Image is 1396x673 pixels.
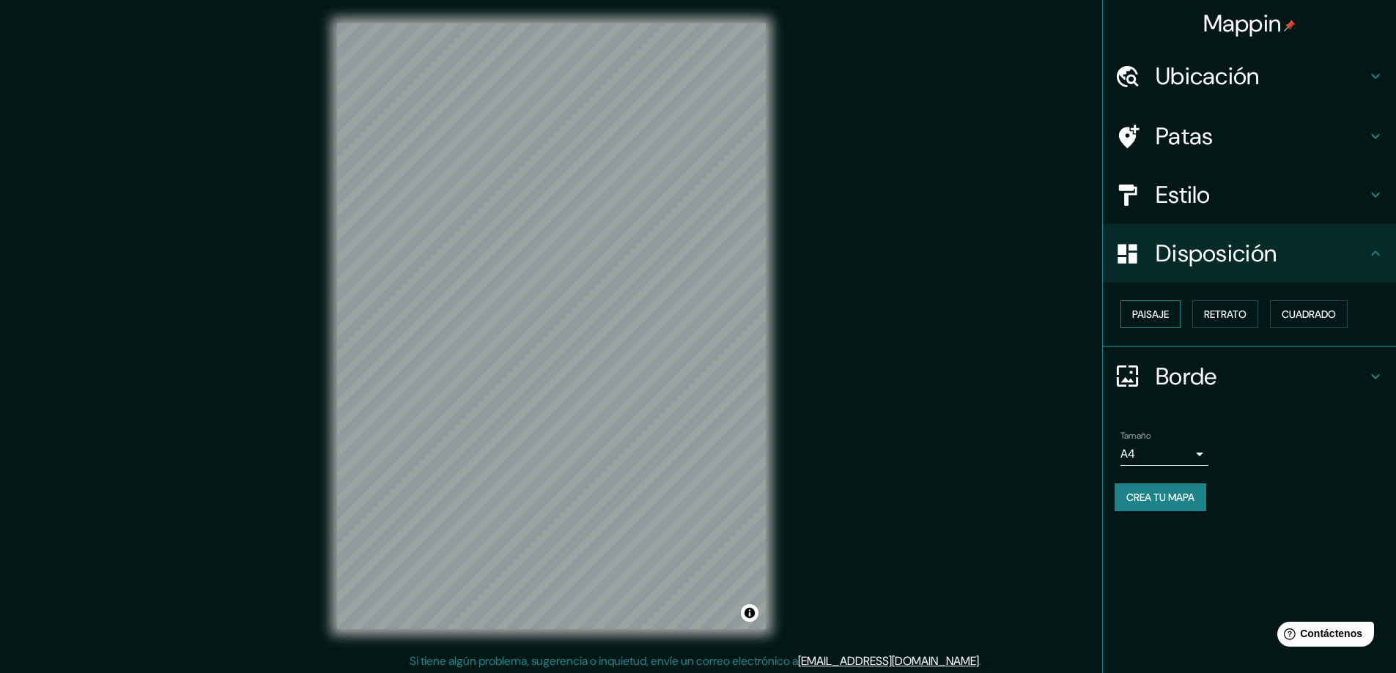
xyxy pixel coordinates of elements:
[1156,179,1211,210] font: Estilo
[1103,107,1396,166] div: Patas
[1284,20,1296,31] img: pin-icon.png
[1156,361,1217,392] font: Borde
[1120,300,1181,328] button: Paisaje
[1120,446,1135,461] font: A4
[1103,47,1396,105] div: Ubicación
[1115,483,1206,511] button: Crea tu mapa
[1203,8,1282,39] font: Mappin
[1103,224,1396,283] div: Disposición
[337,23,766,629] canvas: Mapa
[1126,491,1194,504] font: Crea tu mapa
[1103,347,1396,406] div: Borde
[741,604,758,622] button: Activar o desactivar atribución
[1282,308,1336,321] font: Cuadrado
[1192,300,1258,328] button: Retrato
[1156,61,1260,92] font: Ubicación
[1103,166,1396,224] div: Estilo
[1120,430,1151,442] font: Tamaño
[1266,616,1380,657] iframe: Lanzador de widgets de ayuda
[1156,121,1214,152] font: Patas
[979,653,981,669] font: .
[983,652,986,669] font: .
[1120,442,1208,466] div: A4
[981,652,983,669] font: .
[798,653,979,669] a: [EMAIL_ADDRESS][DOMAIN_NAME]
[1270,300,1348,328] button: Cuadrado
[1156,238,1277,269] font: Disposición
[1132,308,1169,321] font: Paisaje
[410,653,798,669] font: Si tiene algún problema, sugerencia o inquietud, envíe un correo electrónico a
[1204,308,1247,321] font: Retrato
